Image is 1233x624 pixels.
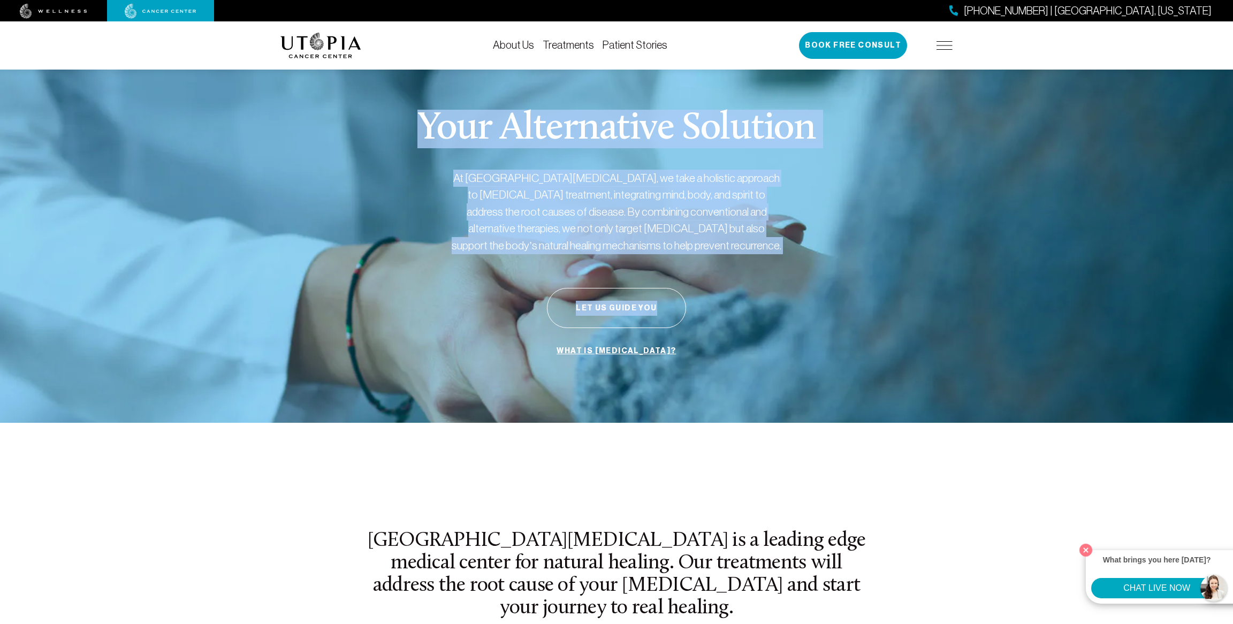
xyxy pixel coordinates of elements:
[964,3,1212,19] span: [PHONE_NUMBER] | [GEOGRAPHIC_DATA], [US_STATE]
[547,288,686,328] button: Let Us Guide You
[1103,555,1211,564] strong: What brings you here [DATE]?
[493,39,534,51] a: About Us
[937,41,953,50] img: icon-hamburger
[554,341,679,361] a: What is [MEDICAL_DATA]?
[1091,578,1222,598] button: CHAT LIVE NOW
[543,39,594,51] a: Treatments
[125,4,196,19] img: cancer center
[603,39,667,51] a: Patient Stories
[20,4,87,19] img: wellness
[1077,541,1095,559] button: Close
[417,110,815,148] p: Your Alternative Solution
[799,32,907,59] button: Book Free Consult
[280,33,361,58] img: logo
[451,170,782,254] p: At [GEOGRAPHIC_DATA][MEDICAL_DATA], we take a holistic approach to [MEDICAL_DATA] treatment, inte...
[366,530,867,620] h2: [GEOGRAPHIC_DATA][MEDICAL_DATA] is a leading edge medical center for natural healing. Our treatme...
[949,3,1212,19] a: [PHONE_NUMBER] | [GEOGRAPHIC_DATA], [US_STATE]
